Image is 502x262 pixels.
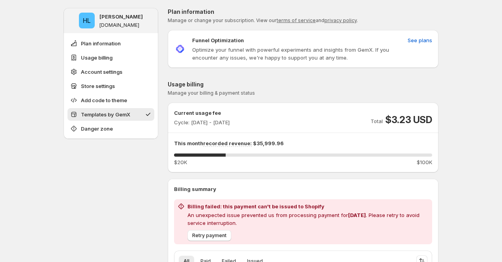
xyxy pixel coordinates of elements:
text: HL [83,17,91,24]
p: An unexpected issue prevented us from processing payment for . Please retry to avoid service inte... [187,211,429,227]
p: Billing summary [174,185,432,193]
p: Funnel Optimization [192,36,244,44]
span: Manage or change your subscription. View our and . [168,17,358,23]
span: Account settings [81,68,122,76]
button: Store settings [67,80,154,92]
span: Retry payment [192,232,227,239]
button: Add code to theme [67,94,154,107]
button: Account settings [67,65,154,78]
p: Usage billing [168,80,438,88]
h2: Billing failed: this payment can't be issued to Shopify [187,202,429,210]
button: Retry payment [187,230,231,241]
span: Hugh Le [79,13,95,28]
span: Manage your billing & payment status [168,90,255,96]
p: Current usage fee [174,109,230,117]
p: Plan information [168,8,438,16]
a: terms of service [277,17,316,23]
p: [DOMAIN_NAME] [99,22,139,28]
p: This month $35,999.96 [174,139,432,147]
span: $3.23 USD [385,114,432,126]
span: recorded revenue: [203,140,252,147]
span: $100K [417,158,432,166]
span: Store settings [81,82,115,90]
p: Cycle: [DATE] - [DATE] [174,118,230,126]
p: Total [371,117,383,125]
button: Danger zone [67,122,154,135]
span: [DATE] [348,212,366,218]
span: Templates by GemX [81,110,130,118]
img: Funnel Optimization [174,43,186,55]
span: Usage billing [81,54,112,62]
span: See plans [408,36,432,44]
button: Templates by GemX [67,108,154,121]
span: Add code to theme [81,96,127,104]
button: Usage billing [67,51,154,64]
a: privacy policy [324,17,357,23]
button: Plan information [67,37,154,50]
span: $20K [174,158,187,166]
span: Danger zone [81,125,113,133]
button: See plans [403,34,437,47]
p: [PERSON_NAME] [99,13,143,21]
span: Plan information [81,39,121,47]
p: Optimize your funnel with powerful experiments and insights from GemX. If you encounter any issue... [192,46,405,62]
